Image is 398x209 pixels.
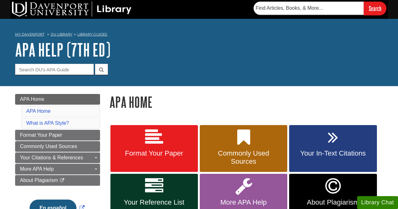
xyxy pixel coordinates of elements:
span: About Plagiarism [20,178,58,183]
a: APA Help (7th Ed) [15,40,110,59]
span: APA Home [20,96,44,102]
a: Library Guides [77,32,107,36]
a: Commonly Used Sources [15,141,100,152]
a: About Plagiarism [15,175,100,186]
span: Commonly Used Sources [20,144,77,149]
nav: breadcrumb [15,30,383,40]
img: DU Library [12,2,132,17]
a: My Davenport [15,32,44,37]
input: Find Articles, Books, & More... [254,2,364,15]
a: What is APA Style? [26,120,69,126]
i: This link opens in a new window [59,179,65,183]
span: More APA Help [205,198,283,206]
span: Format Your Paper [115,149,193,157]
a: Format Your Paper [110,125,198,172]
span: Your In-Text Citations [294,149,372,157]
a: Your In-Text Citations [289,125,377,172]
span: Your Citations & References [20,155,83,160]
input: Search DU's APA Guide [15,64,94,75]
a: APA Home [15,94,100,105]
a: DU Library [51,32,72,36]
a: Commonly Used Sources [200,125,287,172]
button: Library Chat [357,196,398,209]
span: Format Your Paper [20,132,62,138]
span: Commonly Used Sources [205,149,283,166]
form: Searches DU Library's articles, books, and more [254,2,386,15]
a: Format Your Paper [15,130,100,140]
span: Your Reference List [115,198,193,206]
h1: APA Home [109,94,383,110]
input: Search [364,2,386,15]
span: About Plagiarism [294,198,372,206]
span: More APA Help [20,166,54,172]
a: APA Home [26,108,51,114]
a: Your Citations & References [15,152,100,163]
a: More APA Help [15,164,100,174]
